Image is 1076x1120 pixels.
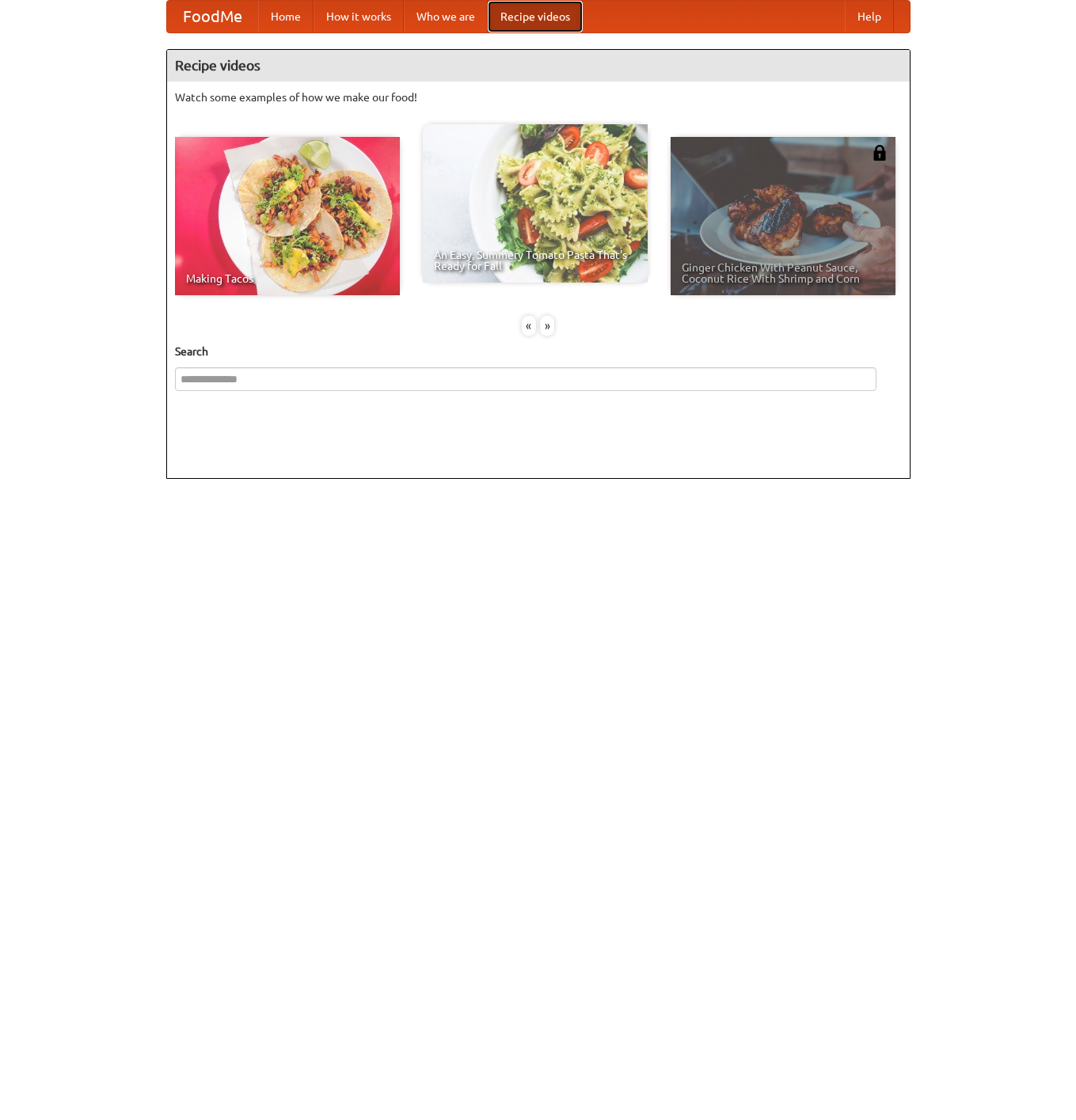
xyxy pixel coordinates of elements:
span: Making Tacos [186,273,389,284]
a: Recipe videos [488,1,583,32]
span: An Easy, Summery Tomato Pasta That's Ready for Fall [434,249,637,271]
p: Watch some examples of how we make our food! [175,89,902,105]
a: Making Tacos [175,137,400,295]
img: 483408.png [872,145,888,161]
a: FoodMe [167,1,258,32]
a: How it works [314,1,404,32]
a: Home [258,1,314,32]
div: « [522,316,536,336]
a: An Easy, Summery Tomato Pasta That's Ready for Fall [423,124,648,283]
h4: Recipe videos [167,50,910,82]
div: » [540,316,554,336]
h5: Search [175,344,902,359]
a: Who we are [404,1,488,32]
a: Help [845,1,894,32]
